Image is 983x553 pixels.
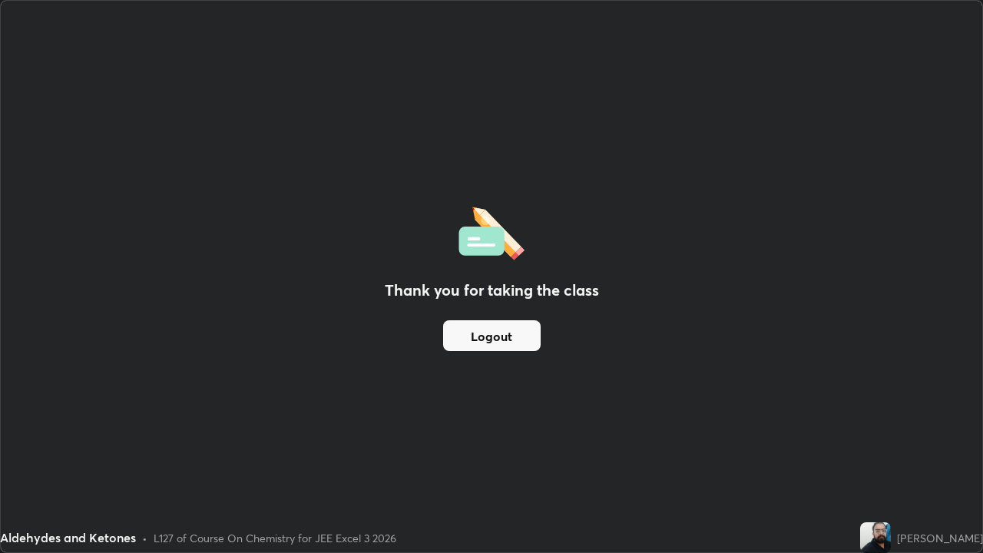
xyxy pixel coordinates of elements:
div: • [142,530,147,546]
div: L127 of Course On Chemistry for JEE Excel 3 2026 [154,530,396,546]
img: offlineFeedback.1438e8b3.svg [458,202,525,260]
button: Logout [443,320,541,351]
h2: Thank you for taking the class [385,279,599,302]
div: [PERSON_NAME] [897,530,983,546]
img: 43ce2ccaa3f94e769f93b6c8490396b9.jpg [860,522,891,553]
